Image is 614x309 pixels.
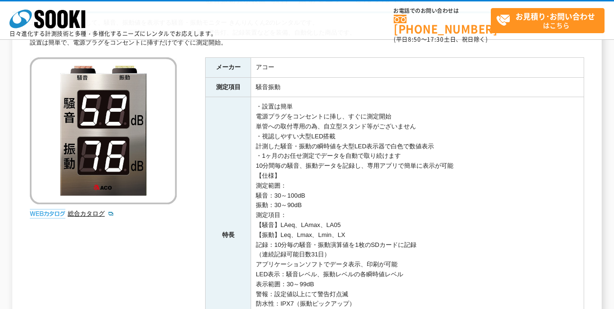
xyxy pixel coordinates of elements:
[30,209,65,218] img: webカタログ
[9,31,217,36] p: 日々進化する計測技術と多種・多様化するニーズにレンタルでお応えします。
[206,77,251,97] th: 測定項目
[496,9,604,32] span: はこちら
[251,57,584,77] td: アコー
[491,8,605,33] a: お見積り･お問い合わせはこちら
[515,10,595,22] strong: お見積り･お問い合わせ
[251,77,584,97] td: 騒音振動
[30,57,177,204] img: 騒音・振動モニター きんりんくん2
[394,8,491,14] span: お電話でのお問い合わせは
[206,57,251,77] th: メーカー
[394,15,491,34] a: [PHONE_NUMBER]
[394,35,488,44] span: (平日 ～ 土日、祝日除く)
[427,35,444,44] span: 17:30
[408,35,421,44] span: 8:50
[68,210,114,217] a: 総合カタログ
